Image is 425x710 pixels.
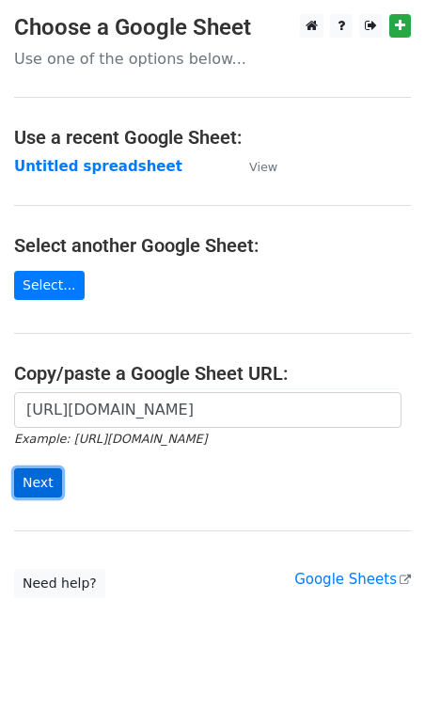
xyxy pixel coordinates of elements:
small: Example: [URL][DOMAIN_NAME] [14,432,207,446]
h3: Choose a Google Sheet [14,14,411,41]
iframe: Chat Widget [331,620,425,710]
input: Next [14,468,62,497]
h4: Select another Google Sheet: [14,234,411,257]
a: View [230,158,277,175]
a: Untitled spreadsheet [14,158,182,175]
small: View [249,160,277,174]
h4: Use a recent Google Sheet: [14,126,411,149]
input: Paste your Google Sheet URL here [14,392,401,428]
p: Use one of the options below... [14,49,411,69]
a: Google Sheets [294,571,411,588]
h4: Copy/paste a Google Sheet URL: [14,362,411,385]
a: Need help? [14,569,105,598]
a: Select... [14,271,85,300]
